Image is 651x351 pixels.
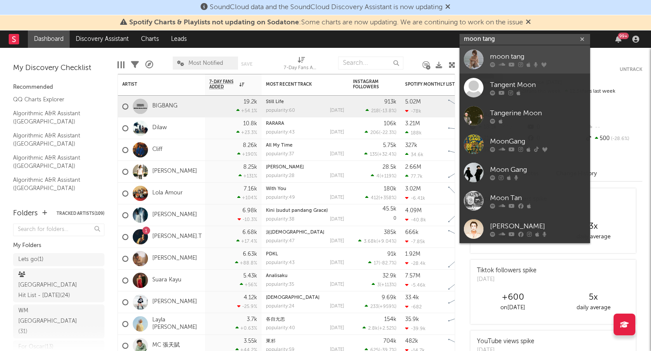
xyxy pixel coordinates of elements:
a: Lets go(1) [13,253,104,266]
a: Charts [135,30,165,48]
a: Moon Tan [460,187,590,215]
div: -10.3 % [238,217,257,222]
a: [PERSON_NAME] [266,165,304,170]
svg: Chart title [444,117,483,139]
div: 8.25k [243,164,257,170]
div: +131 % [238,173,257,179]
div: Moon Gang [490,164,586,175]
div: [DATE] [330,217,344,222]
div: 各⾃⽆恙 [266,317,344,322]
a: Still Life [266,100,284,104]
div: WM [GEOGRAPHIC_DATA] ( 31 ) [18,306,80,337]
a: PDKL [266,252,278,257]
div: ( ) [365,304,396,309]
div: 91k [387,251,396,257]
div: -28.4k [405,261,426,266]
span: +959 % [379,304,395,309]
div: daily average [553,303,634,313]
div: popularity: 43 [266,130,295,135]
svg: Chart title [444,248,483,270]
div: 3.02M [405,186,421,192]
a: MoonGang [460,130,590,158]
div: Instagram Followers [353,79,383,90]
div: 3.55k [244,338,257,344]
div: popularity: 37 [266,152,294,157]
svg: Chart title [444,183,483,204]
div: MoonGang [490,136,586,147]
div: [DATE] [330,108,344,113]
a: Algorithmic A&R Assistant ([GEOGRAPHIC_DATA]) [13,153,96,171]
svg: Chart title [444,161,483,183]
div: 泥菩薩 [266,230,344,235]
div: 6.63k [243,251,257,257]
input: Search for folders... [13,224,104,236]
div: [DATE] [330,326,344,331]
span: -13.8 % [380,109,395,114]
span: -22.3 % [380,130,395,135]
a: QQ Charts Explorer [13,95,96,104]
span: 412 [371,196,379,201]
a: [PERSON_NAME] [460,215,590,243]
div: My Folders [13,241,104,251]
a: Algorithmic A&R Assistant ([GEOGRAPHIC_DATA]) [13,131,96,149]
div: Edit Columns [117,52,124,77]
a: With You [266,187,286,191]
div: 7.57M [405,273,420,279]
span: 135 [370,152,377,157]
div: 666k [405,230,419,235]
div: 4.12k [244,295,257,301]
a: [PERSON_NAME] [152,168,197,175]
div: Tangent Moon [490,80,586,90]
a: Tangerine Moon [460,102,590,130]
div: 3 x [553,221,634,232]
span: 2.8k [368,326,378,331]
div: 7-Day Fans Added (7-Day Fans Added) [284,63,319,74]
span: +119 % [381,174,395,179]
div: Folders [13,208,38,219]
a: moon tang [460,45,590,74]
svg: Chart title [444,96,483,117]
button: Untrack [620,65,642,74]
div: popularity: 40 [266,326,295,331]
div: -40.8k [405,217,426,223]
a: Layla [PERSON_NAME] [152,317,201,331]
div: All My Time [266,143,344,148]
div: My Discovery Checklist [13,63,104,74]
div: 2.66M [405,164,421,170]
div: popularity: 49 [266,195,295,200]
div: Artist [122,82,188,87]
div: 99 + [618,33,629,39]
a: Dilaw [152,124,167,132]
a: [PERSON_NAME] [152,298,197,306]
div: ( ) [371,173,396,179]
a: Kini (sudut pandang Grace) [266,208,328,213]
div: +88.8 % [235,260,257,266]
div: 19.2k [244,99,257,105]
div: ( ) [362,325,396,331]
div: ( ) [365,130,396,135]
div: +600 [473,292,553,303]
span: +358 % [380,196,395,201]
a: Cliff [152,146,162,154]
div: 3.7k [247,317,257,322]
div: 4.09M [405,208,422,214]
svg: Chart title [444,270,483,291]
div: 913k [384,99,396,105]
button: Tracked Artists(109) [57,211,104,216]
div: 327k [405,143,417,148]
button: 99+ [615,36,621,43]
div: moon tang [490,51,586,62]
div: +54.1 % [236,108,257,114]
div: 0 [353,204,396,226]
div: [DATE] [330,195,344,200]
div: Joaquin [266,165,344,170]
input: Search for artists [460,34,590,45]
div: 33.4k [405,295,419,301]
a: Suara Kayu [152,277,181,284]
span: +2.52 % [379,326,395,331]
span: 218 [371,109,379,114]
div: +190 % [237,151,257,157]
div: [DATE] [330,239,344,244]
span: 7-Day Fans Added [209,79,237,90]
div: 1.92M [405,251,420,257]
